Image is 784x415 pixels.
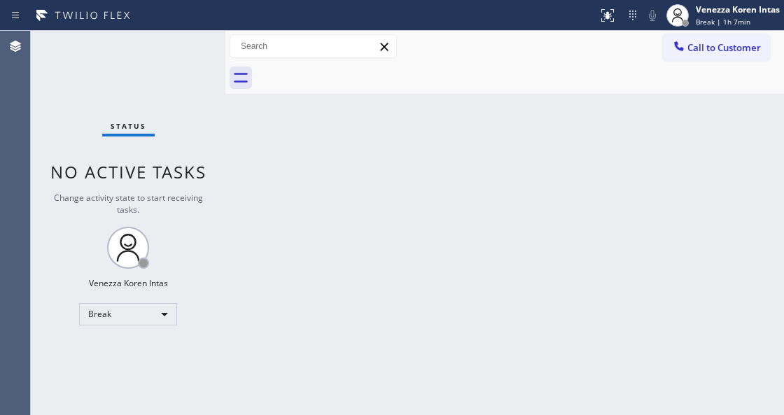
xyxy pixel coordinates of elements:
span: Change activity state to start receiving tasks. [54,192,203,216]
input: Search [230,35,396,57]
div: Break [79,303,177,325]
span: No active tasks [50,160,206,183]
button: Mute [643,6,662,25]
div: Venezza Koren Intas [696,3,780,15]
div: Venezza Koren Intas [89,277,168,289]
span: Break | 1h 7min [696,17,750,27]
span: Call to Customer [687,41,761,54]
span: Status [111,121,146,131]
button: Call to Customer [663,34,770,61]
